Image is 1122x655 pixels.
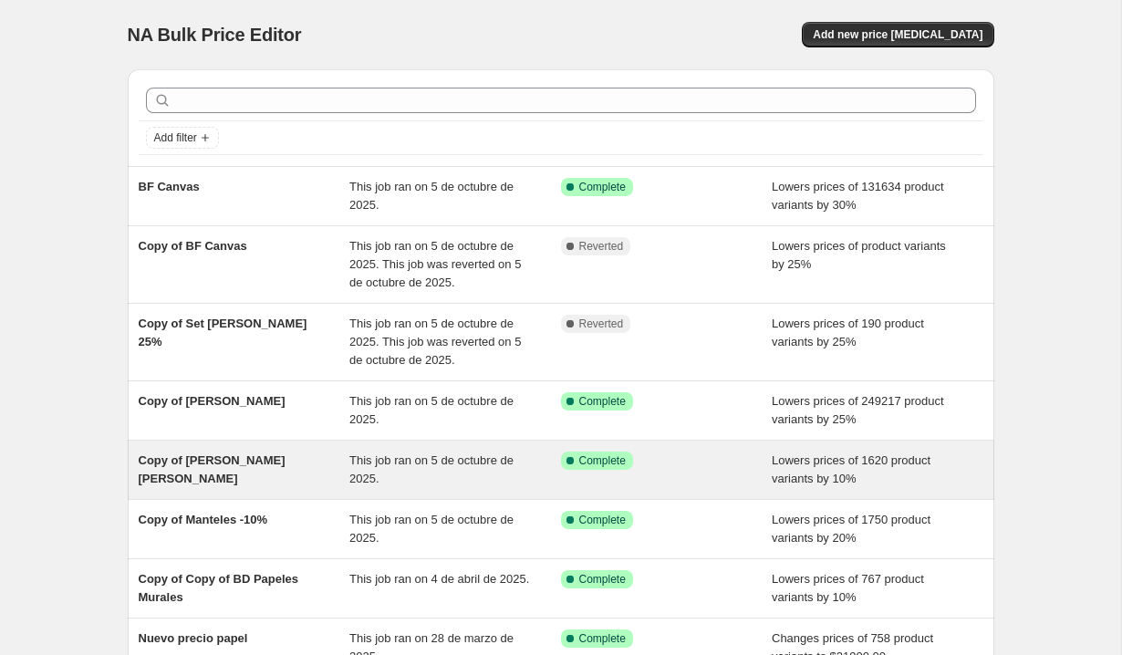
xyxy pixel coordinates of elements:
[139,394,286,408] span: Copy of [PERSON_NAME]
[139,239,247,253] span: Copy of BF Canvas
[813,27,982,42] span: Add new price [MEDICAL_DATA]
[579,453,626,468] span: Complete
[349,317,521,367] span: This job ran on 5 de octubre de 2025. This job was reverted on 5 de octubre de 2025.
[772,453,930,485] span: Lowers prices of 1620 product variants by 10%
[349,513,514,545] span: This job ran on 5 de octubre de 2025.
[154,130,197,145] span: Add filter
[128,25,302,45] span: NA Bulk Price Editor
[349,394,514,426] span: This job ran on 5 de octubre de 2025.
[802,22,993,47] button: Add new price [MEDICAL_DATA]
[139,572,299,604] span: Copy of Copy of BD Papeles Murales
[139,317,307,348] span: Copy of Set [PERSON_NAME] 25%
[772,572,924,604] span: Lowers prices of 767 product variants by 10%
[772,317,924,348] span: Lowers prices of 190 product variants by 25%
[349,239,521,289] span: This job ran on 5 de octubre de 2025. This job was reverted on 5 de octubre de 2025.
[772,239,946,271] span: Lowers prices of product variants by 25%
[139,453,286,485] span: Copy of [PERSON_NAME] [PERSON_NAME]
[139,180,200,193] span: BF Canvas
[579,317,624,331] span: Reverted
[139,631,248,645] span: Nuevo precio papel
[772,180,944,212] span: Lowers prices of 131634 product variants by 30%
[579,513,626,527] span: Complete
[579,394,626,409] span: Complete
[146,127,219,149] button: Add filter
[579,239,624,254] span: Reverted
[579,572,626,587] span: Complete
[349,180,514,212] span: This job ran on 5 de octubre de 2025.
[772,394,944,426] span: Lowers prices of 249217 product variants by 25%
[139,513,268,526] span: Copy of Manteles -10%
[579,631,626,646] span: Complete
[579,180,626,194] span: Complete
[349,453,514,485] span: This job ran on 5 de octubre de 2025.
[349,572,529,586] span: This job ran on 4 de abril de 2025.
[772,513,930,545] span: Lowers prices of 1750 product variants by 20%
